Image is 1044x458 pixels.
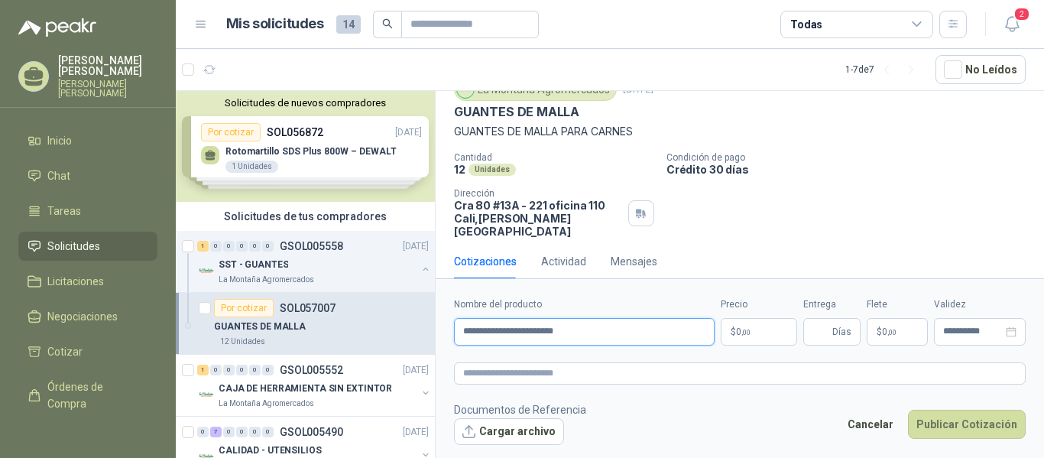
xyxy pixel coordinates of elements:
[197,261,216,280] img: Company Logo
[454,152,654,163] p: Cantidad
[219,274,314,286] p: La Montaña Agromercados
[176,202,435,231] div: Solicitudes de tus compradores
[219,398,314,410] p: La Montaña Agromercados
[223,241,235,252] div: 0
[197,385,216,404] img: Company Logo
[839,410,902,439] button: Cancelar
[219,443,322,458] p: CALIDAD - UTENSILIOS
[908,410,1026,439] button: Publicar Cotización
[403,363,429,378] p: [DATE]
[47,378,143,412] span: Órdenes de Compra
[611,253,657,270] div: Mensajes
[47,343,83,360] span: Cotizar
[197,361,432,410] a: 1 0 0 0 0 0 GSOL005552[DATE] Company LogoCAJA DE HERRAMIENTA SIN EXTINTORLa Montaña Agromercados
[197,237,432,286] a: 1 0 0 0 0 0 GSOL005558[DATE] Company LogoSST - GUANTESLa Montaña Agromercados
[336,15,361,34] span: 14
[721,297,797,312] label: Precio
[736,327,751,336] span: 0
[721,318,797,346] p: $0,00
[454,253,517,270] div: Cotizaciones
[832,319,851,345] span: Días
[454,199,622,238] p: Cra 80 #13A - 221 oficina 110 Cali , [PERSON_NAME][GEOGRAPHIC_DATA]
[18,302,157,331] a: Negociaciones
[249,241,261,252] div: 0
[454,401,586,418] p: Documentos de Referencia
[280,365,343,375] p: GSOL005552
[454,297,715,312] label: Nombre del producto
[18,232,157,261] a: Solicitudes
[47,203,81,219] span: Tareas
[210,365,222,375] div: 0
[403,239,429,254] p: [DATE]
[18,337,157,366] a: Cotizar
[998,11,1026,38] button: 2
[469,164,516,176] div: Unidades
[47,273,104,290] span: Licitaciones
[197,241,209,252] div: 1
[454,418,564,446] button: Cargar archivo
[249,365,261,375] div: 0
[210,241,222,252] div: 0
[58,80,157,98] p: [PERSON_NAME] [PERSON_NAME]
[236,365,248,375] div: 0
[382,18,393,29] span: search
[803,297,861,312] label: Entrega
[403,425,429,440] p: [DATE]
[176,293,435,355] a: Por cotizarSOL057007GUANTES DE MALLA12 Unidades
[47,308,118,325] span: Negociaciones
[1013,7,1030,21] span: 2
[249,427,261,437] div: 0
[280,303,336,313] p: SOL057007
[454,188,622,199] p: Dirección
[226,13,324,35] h1: Mis solicitudes
[454,104,579,120] p: GUANTES DE MALLA
[666,152,1038,163] p: Condición de pago
[18,197,157,226] a: Tareas
[47,132,72,149] span: Inicio
[176,91,435,202] div: Solicitudes de nuevos compradoresPor cotizarSOL056872[DATE] Rotomartillo SDS Plus 800W – DEWALT1 ...
[18,372,157,418] a: Órdenes de Compra
[18,161,157,190] a: Chat
[219,382,392,396] p: CAJA DE HERRAMIENTA SIN EXTINTOR
[219,258,288,272] p: SST - GUANTES
[280,241,343,252] p: GSOL005558
[882,327,896,336] span: 0
[47,238,100,255] span: Solicitudes
[262,365,274,375] div: 0
[18,126,157,155] a: Inicio
[541,253,586,270] div: Actividad
[934,297,1026,312] label: Validez
[182,97,429,109] button: Solicitudes de nuevos compradores
[454,123,1026,140] p: GUANTES DE MALLA PARA CARNES
[877,327,882,336] span: $
[18,267,157,296] a: Licitaciones
[47,167,70,184] span: Chat
[18,18,96,37] img: Logo peakr
[262,241,274,252] div: 0
[867,318,928,346] p: $ 0,00
[197,427,209,437] div: 0
[790,16,822,33] div: Todas
[867,297,928,312] label: Flete
[236,427,248,437] div: 0
[236,241,248,252] div: 0
[887,328,896,336] span: ,00
[280,427,343,437] p: GSOL005490
[223,365,235,375] div: 0
[262,427,274,437] div: 0
[845,57,923,82] div: 1 - 7 de 7
[214,299,274,317] div: Por cotizar
[935,55,1026,84] button: No Leídos
[454,163,465,176] p: 12
[58,55,157,76] p: [PERSON_NAME] [PERSON_NAME]
[666,163,1038,176] p: Crédito 30 días
[197,365,209,375] div: 1
[214,336,271,348] div: 12 Unidades
[210,427,222,437] div: 7
[741,328,751,336] span: ,00
[223,427,235,437] div: 0
[214,320,306,334] p: GUANTES DE MALLA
